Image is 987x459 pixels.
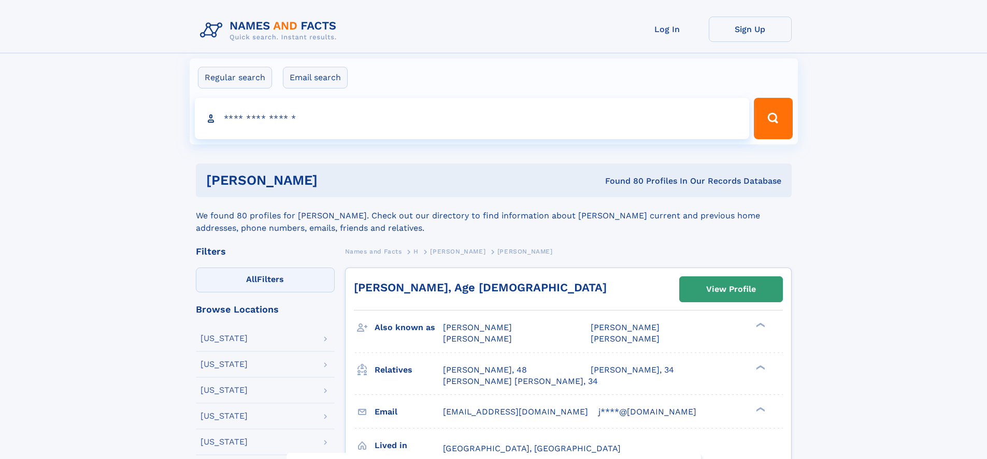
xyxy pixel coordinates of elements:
[375,437,443,454] h3: Lived in
[345,245,402,258] a: Names and Facts
[626,17,709,42] a: Log In
[195,98,750,139] input: search input
[354,281,607,294] a: [PERSON_NAME], Age [DEMOGRAPHIC_DATA]
[246,274,257,284] span: All
[443,376,598,387] a: [PERSON_NAME] [PERSON_NAME], 34
[753,322,766,329] div: ❯
[375,319,443,336] h3: Also known as
[497,248,553,255] span: [PERSON_NAME]
[196,247,335,256] div: Filters
[753,364,766,371] div: ❯
[461,175,781,187] div: Found 80 Profiles In Our Records Database
[591,364,674,376] a: [PERSON_NAME], 34
[196,268,335,292] label: Filters
[443,364,527,376] a: [PERSON_NAME], 48
[430,248,485,255] span: [PERSON_NAME]
[206,174,462,187] h1: [PERSON_NAME]
[706,277,756,301] div: View Profile
[201,438,248,446] div: [US_STATE]
[709,17,792,42] a: Sign Up
[283,67,348,88] label: Email search
[413,248,419,255] span: H
[443,443,621,453] span: [GEOGRAPHIC_DATA], [GEOGRAPHIC_DATA]
[196,305,335,314] div: Browse Locations
[201,386,248,394] div: [US_STATE]
[375,361,443,379] h3: Relatives
[753,406,766,412] div: ❯
[680,277,782,302] a: View Profile
[443,322,512,332] span: [PERSON_NAME]
[754,98,792,139] button: Search Button
[201,412,248,420] div: [US_STATE]
[591,322,660,332] span: [PERSON_NAME]
[196,197,792,234] div: We found 80 profiles for [PERSON_NAME]. Check out our directory to find information about [PERSON...
[201,334,248,343] div: [US_STATE]
[443,407,588,417] span: [EMAIL_ADDRESS][DOMAIN_NAME]
[430,245,485,258] a: [PERSON_NAME]
[413,245,419,258] a: H
[196,17,345,45] img: Logo Names and Facts
[201,360,248,368] div: [US_STATE]
[375,403,443,421] h3: Email
[198,67,272,88] label: Regular search
[443,334,512,344] span: [PERSON_NAME]
[591,334,660,344] span: [PERSON_NAME]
